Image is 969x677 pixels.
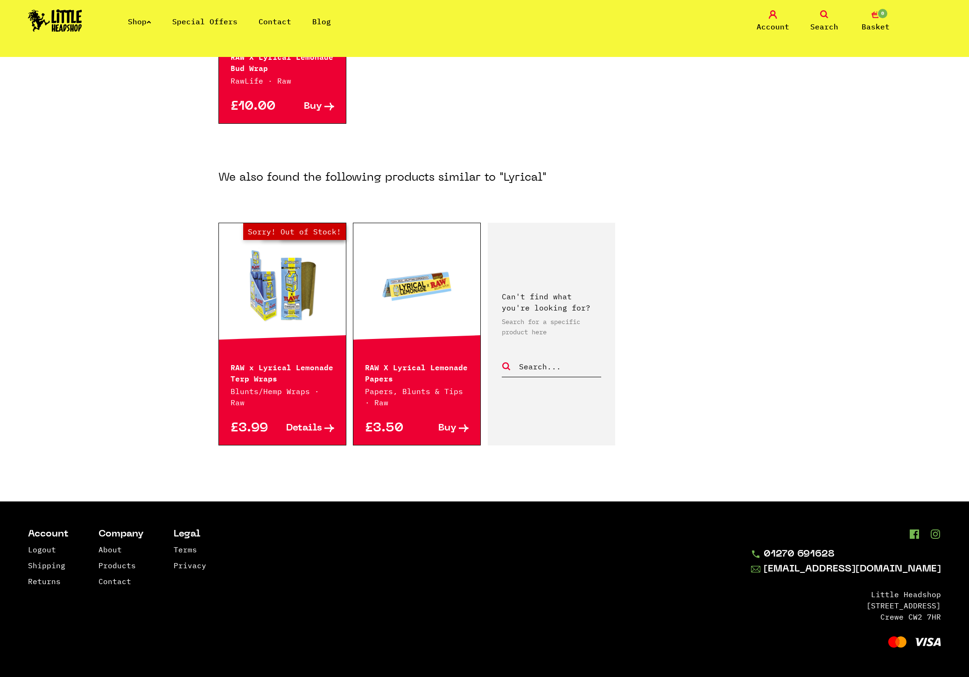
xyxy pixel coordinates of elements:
p: RAW X Lyrical Lemonade Bud Wrap [231,50,334,73]
p: Search for a specific product here [502,317,602,337]
p: RAW x Lyrical Lemonade Terp Wraps [231,361,334,383]
span: Basket [862,21,890,32]
a: Shop [128,17,151,26]
a: Contact [259,17,291,26]
a: 01270 691628 [751,550,941,559]
p: £10.00 [231,102,282,112]
li: Company [98,529,144,539]
a: Out of Stock Hurry! Low Stock Sorry! Out of Stock! [219,240,346,333]
a: Logout [28,545,56,554]
a: Account [750,10,796,32]
li: Legal [174,529,206,539]
a: About [98,545,122,554]
a: Buy [417,423,469,433]
a: 0 Basket [852,10,899,32]
img: Visa and Mastercard Accepted [888,636,941,648]
p: RawLife · Raw [231,75,334,86]
p: Blunts/Hemp Wraps · Raw [231,386,334,408]
p: £3.99 [231,423,282,433]
li: Little Headshop [751,589,941,600]
p: £3.50 [365,423,417,433]
span: Search [810,21,838,32]
a: Blog [312,17,331,26]
p: Papers, Blunts & Tips · Raw [365,386,469,408]
a: Privacy [174,561,206,570]
a: Shipping [28,561,65,570]
span: Account [757,21,789,32]
a: Contact [98,577,131,586]
input: Search... [518,360,602,373]
a: Terms [174,545,197,554]
li: [STREET_ADDRESS] [751,600,941,611]
a: Returns [28,577,61,586]
span: Buy [438,423,456,433]
span: Sorry! Out of Stock! [243,223,346,240]
p: Can't find what you're looking for? [502,291,602,313]
a: Buy [282,102,334,112]
a: Search [801,10,848,32]
li: Crewe CW2 7HR [751,611,941,622]
a: Special Offers [172,17,238,26]
a: [EMAIL_ADDRESS][DOMAIN_NAME] [751,564,941,575]
li: Account [28,529,69,539]
p: RAW X Lyrical Lemonade Papers [365,361,469,383]
a: Products [98,561,136,570]
img: Little Head Shop Logo [28,9,82,32]
h3: We also found the following products similar to "Lyrical" [218,170,547,185]
span: Buy [304,102,322,112]
span: Details [286,423,322,433]
a: Details [282,423,334,433]
span: 0 [877,8,888,19]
